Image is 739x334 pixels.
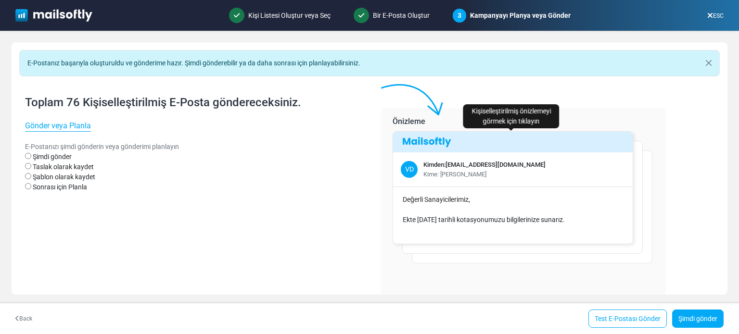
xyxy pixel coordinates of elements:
[472,293,607,306] a: 76 E-Posta Kişiselleştirildi
[33,172,95,182] label: Şablon olarak kaydet
[588,309,667,328] a: Test E-Postası Gönder
[403,216,565,223] span: Ekte [DATE] tarihli kotasyonumuzu bilgilerinize sunarız.
[698,50,719,75] button: Close
[15,314,32,323] a: Back
[707,12,724,19] a: ESC
[423,170,546,179] div: Kime: [PERSON_NAME]
[25,121,364,130] h6: Gönder veya Planla
[441,291,607,308] p: Toplam
[33,152,72,162] label: Şimdi gönder
[401,161,418,178] span: VD
[445,1,578,30] div: Kampanyayı Planya veya Gönder
[15,9,92,22] img: mailsoftly_white_logo.svg
[463,104,559,128] div: Kişiselleştirilmiş önizlemeyi görmek için tıklayın
[672,309,724,328] a: Şimdi gönder
[453,9,466,23] span: 3
[423,160,546,170] div: Kimden: [EMAIL_ADDRESS][DOMAIN_NAME]
[33,182,87,192] label: Sonrası için Planla
[33,162,94,172] label: Taslak olarak kaydet
[393,116,654,127] p: Önizleme
[25,142,364,152] p: E-Postanızı şimdi gönderin veya gönderimi planlayın
[19,50,720,76] div: E-Postanız başarıyla oluşturuldu ve gönderime hazır. Şimdi gönderebilir ya da daha sonrası için p...
[403,196,470,203] span: Değerli Sanayicilerimiz,
[25,96,364,110] h4: Toplam 76 Kişiselleştirilmiş E-Posta göndereceksiniz.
